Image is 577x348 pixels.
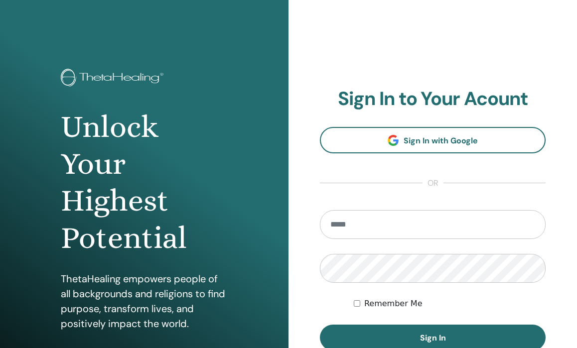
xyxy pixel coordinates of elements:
div: Keep me authenticated indefinitely or until I manually logout [354,298,546,310]
a: Sign In with Google [320,127,546,153]
span: Sign In [420,333,446,343]
h2: Sign In to Your Acount [320,88,546,111]
span: Sign In with Google [404,135,478,146]
span: or [423,177,443,189]
label: Remember Me [364,298,423,310]
p: ThetaHealing empowers people of all backgrounds and religions to find purpose, transform lives, a... [61,271,228,331]
h1: Unlock Your Highest Potential [61,109,228,257]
